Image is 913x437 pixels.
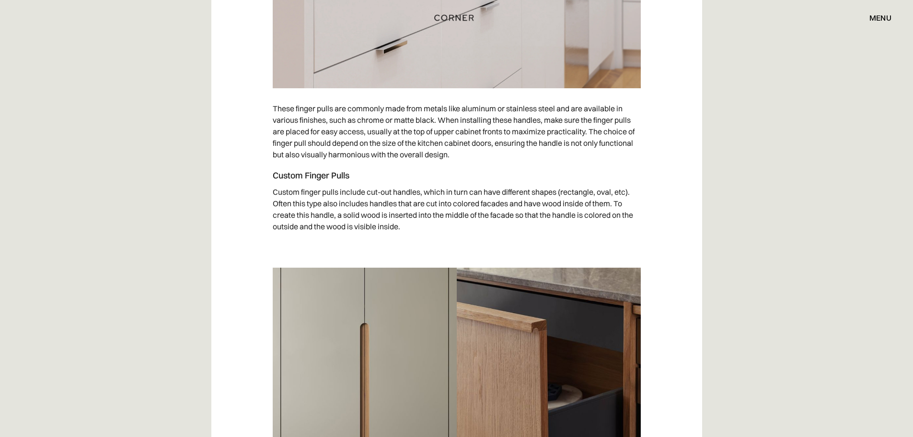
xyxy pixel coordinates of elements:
[424,12,489,24] a: home
[273,181,641,237] p: Custom finger pulls include cut-out handles, which in turn can have different shapes (rectangle, ...
[273,98,641,165] p: These finger pulls are commonly made from metals like aluminum or stainless steel and are availab...
[860,10,891,26] div: menu
[273,170,641,181] h4: Custom Finger Pulls
[273,237,641,258] p: ‍
[869,14,891,22] div: menu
